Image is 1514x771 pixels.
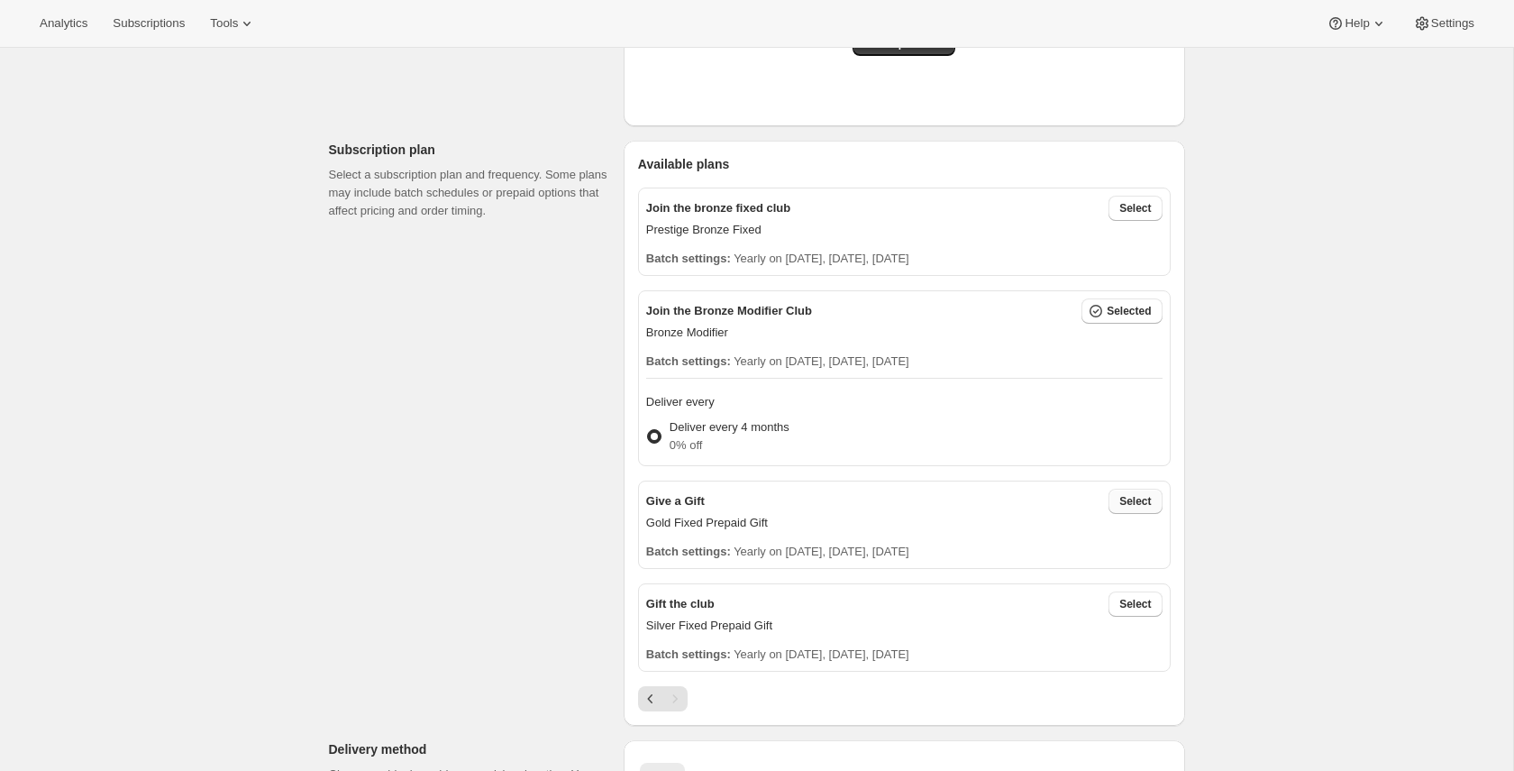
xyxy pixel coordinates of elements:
[1107,304,1151,318] span: Selected
[113,16,185,31] span: Subscriptions
[734,545,909,558] span: Yearly on [DATE], [DATE], [DATE]
[1081,298,1162,324] button: Selected
[646,395,715,408] span: Deliver every
[1431,16,1474,31] span: Settings
[638,155,729,173] span: Available plans
[734,354,909,368] span: Yearly on [DATE], [DATE], [DATE]
[1345,16,1369,31] span: Help
[102,11,196,36] button: Subscriptions
[646,545,731,558] span: Batch settings:
[199,11,267,36] button: Tools
[646,221,1163,239] p: Prestige Bronze Fixed
[734,252,909,265] span: Yearly on [DATE], [DATE], [DATE]
[646,514,1163,532] p: Gold Fixed Prepaid Gift
[210,16,238,31] span: Tools
[646,492,705,510] p: Give a Gift
[1119,597,1151,611] span: Select
[646,199,790,217] p: Join the bronze fixed club
[1402,11,1485,36] button: Settings
[646,647,731,661] span: Batch settings:
[1119,494,1151,509] span: Select
[646,252,731,265] span: Batch settings:
[329,141,609,159] p: Subscription plan
[638,686,688,711] nav: Pagination
[329,166,609,220] p: Select a subscription plan and frequency. Some plans may include batch schedules or prepaid optio...
[646,617,1163,635] p: Silver Fixed Prepaid Gift
[1108,196,1162,221] button: Select
[1316,11,1398,36] button: Help
[646,302,812,320] p: Join the Bronze Modifier Club
[329,740,609,758] p: Delivery method
[670,418,789,436] p: Deliver every 4 months
[646,595,715,613] p: Gift the club
[638,686,663,711] button: Previous
[670,436,789,454] p: 0% off
[646,324,1163,342] p: Bronze Modifier
[40,16,87,31] span: Analytics
[646,354,731,368] span: Batch settings:
[29,11,98,36] button: Analytics
[1108,592,1162,617] button: Select
[734,647,909,661] span: Yearly on [DATE], [DATE], [DATE]
[1119,201,1151,216] span: Select
[1108,489,1162,514] button: Select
